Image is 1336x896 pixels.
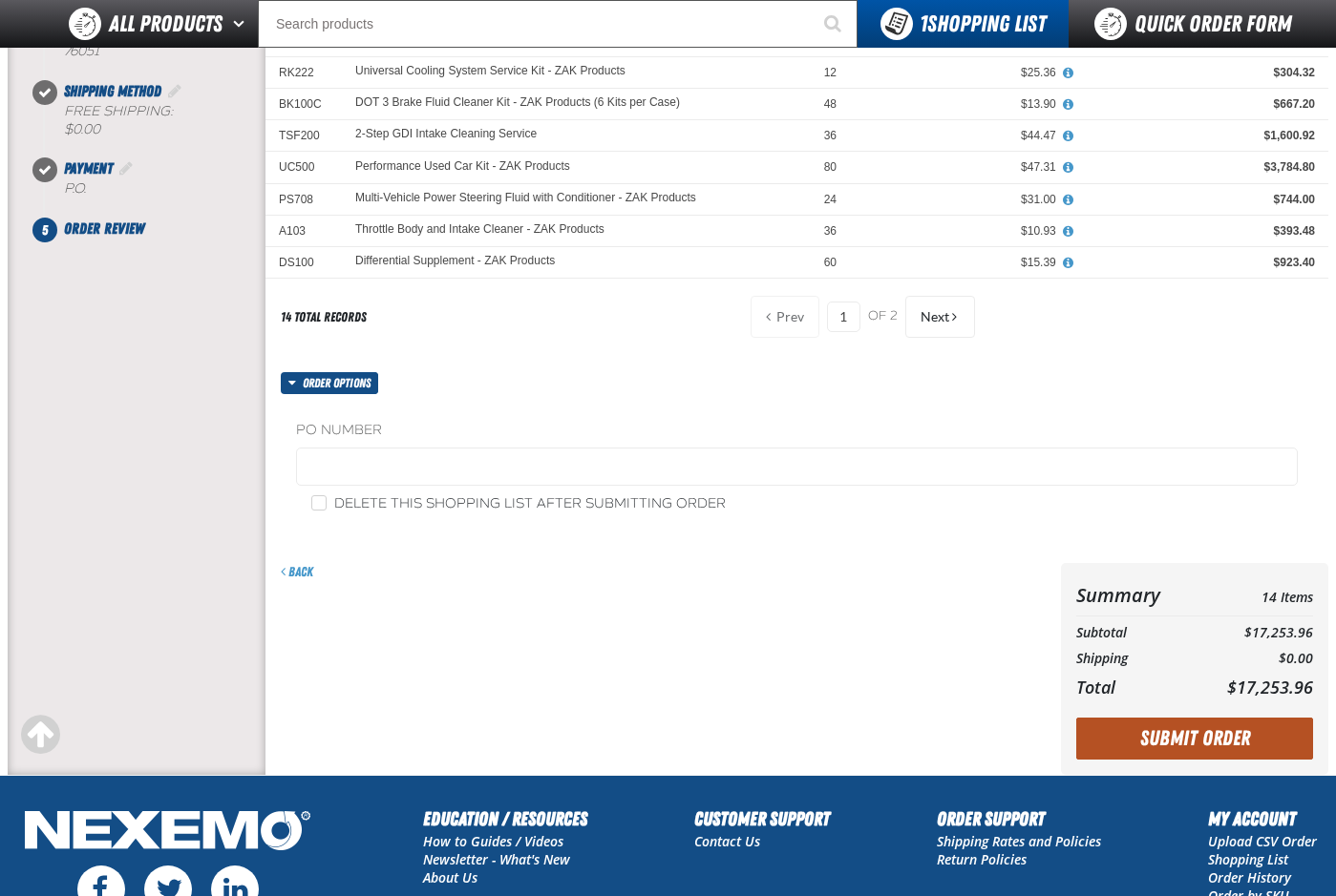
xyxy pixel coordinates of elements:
a: 2-Step GDI Intake Cleaning Service [355,128,537,141]
td: 14 Items [1194,578,1313,612]
div: $10.93 [863,223,1056,239]
a: About Us [423,868,477,886]
button: View All Prices for 2-Step GDI Intake Cleaning Service [1056,128,1081,145]
strong: 1 [920,10,927,37]
li: Shipping Method. Step 3 of 5. Completed [45,80,265,158]
div: $13.90 [863,96,1056,112]
a: Multi-Vehicle Power Steering Fluid with Conditioner - ZAK Products [355,192,696,205]
td: $17,253.96 [1194,620,1313,646]
a: Return Policies [937,850,1027,868]
div: 14 total records [281,308,367,326]
div: Scroll to the top [19,714,61,756]
span: 5 [32,218,57,242]
h2: Order Support [937,804,1101,833]
div: $923.40 [1083,255,1315,270]
div: $667.20 [1083,96,1315,112]
a: Throttle Body and Intake Cleaner - ZAK Products [355,223,604,237]
div: $393.48 [1083,223,1315,239]
h2: Customer Support [694,804,830,833]
span: Payment [64,159,113,177]
button: View All Prices for Performance Used Car Kit - ZAK Products [1056,159,1081,177]
span: 48 [824,97,837,111]
span: All Products [109,7,223,41]
div: $744.00 [1083,192,1315,207]
button: View All Prices for Universal Cooling System Service Kit - ZAK Products [1056,65,1081,82]
div: $1,600.92 [1083,128,1315,143]
div: $28.06 [863,33,1056,49]
th: Summary [1076,578,1194,612]
a: Performance Used Car Kit - ZAK Products [355,160,570,174]
th: Total [1076,672,1194,702]
button: Submit Order [1076,718,1313,760]
span: 24 [824,193,837,206]
td: RK222 [265,56,342,88]
td: PS708 [265,183,342,215]
input: Current page number [827,302,860,332]
span: 36 [824,224,837,238]
td: DS100 [265,247,342,279]
span: 60 [824,256,837,269]
div: $15.39 [863,255,1056,270]
bdo: 76051 [64,43,99,59]
td: $0.00 [1194,646,1313,672]
div: $25.36 [863,65,1056,80]
a: Edit Payment [117,159,136,177]
label: Delete this shopping list after submitting order [311,495,726,513]
th: Shipping [1076,646,1194,672]
h2: My Account [1208,804,1317,833]
img: Nexemo Logo [19,804,316,861]
button: Next Page [905,296,975,338]
div: Free Shipping: [64,103,265,139]
div: $47.31 [863,159,1056,175]
button: View All Prices for DOT 3 Brake Fluid Cleaner Kit - ZAK Products (6 Kits per Case) [1056,96,1081,114]
a: Shopping List [1208,850,1288,868]
td: UC500 [265,152,342,183]
div: $44.47 [863,128,1056,143]
a: How to Guides / Videos [423,832,563,850]
button: View All Prices for Multi-Vehicle Power Steering Fluid with Conditioner - ZAK Products [1056,192,1081,209]
td: TSF200 [265,120,342,152]
a: Differential Supplement - ZAK Products [355,255,555,268]
span: Shopping List [920,10,1046,37]
div: P.O. [64,180,265,198]
label: PO Number [296,422,1298,440]
button: Order options [281,372,378,394]
button: View All Prices for Throttle Body and Intake Cleaner - ZAK Products [1056,223,1081,240]
td: A103 [265,215,342,246]
a: Order History [1208,868,1291,886]
strong: $0.00 [64,121,100,137]
span: $17,253.96 [1227,676,1313,698]
a: Universal Cooling System Service Kit - ZAK Products [355,65,626,78]
li: Order Review. Step 5 of 5. Not Completed [45,218,265,240]
span: 12 [824,66,837,79]
span: Next Page [921,309,949,324]
span: Order options [303,372,378,394]
span: 36 [824,129,837,142]
span: 80 [824,160,837,174]
th: Subtotal [1076,620,1194,646]
a: Contact Us [694,832,760,850]
a: Upload CSV Order [1208,832,1317,850]
a: Back [281,564,313,579]
div: $3,784.80 [1083,159,1315,175]
a: DOT 3 Brake Fluid Cleaner Kit - ZAK Products (6 Kits per Case) [355,96,680,110]
li: Payment. Step 4 of 5. Completed [45,157,265,218]
input: Delete this shopping list after submitting order [311,495,327,511]
td: BK100C [265,89,342,120]
button: View All Prices for Differential Supplement - ZAK Products [1056,255,1081,272]
h2: Education / Resources [423,804,587,833]
span: Shipping Method [64,82,161,100]
a: Newsletter - What's New [423,850,570,868]
span: of 2 [868,308,898,325]
div: $304.32 [1083,65,1315,80]
div: $31.00 [863,192,1056,207]
span: Order Review [64,219,144,238]
a: Edit Shipping Method [165,82,184,100]
a: Shipping Rates and Policies [937,832,1101,850]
